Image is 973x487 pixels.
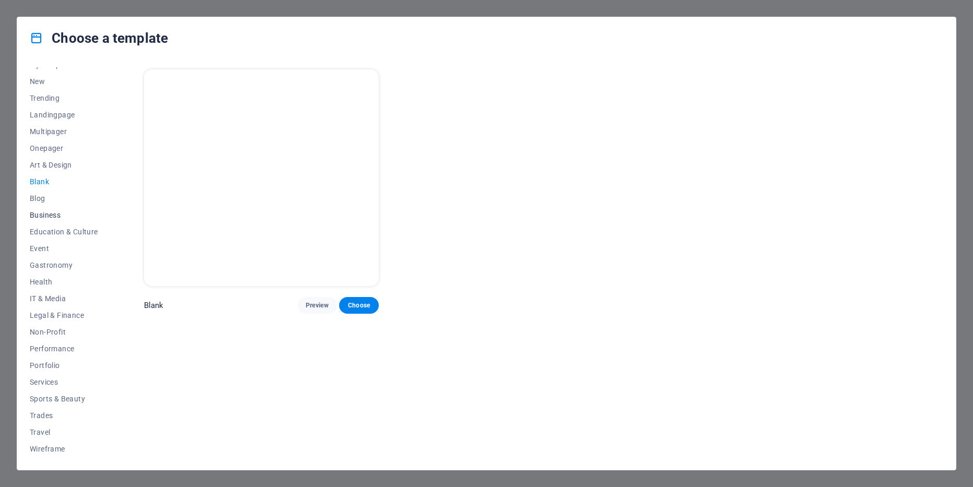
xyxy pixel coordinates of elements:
button: Non-Profit [30,324,98,340]
button: Trades [30,407,98,424]
span: New [30,77,98,86]
button: Sports & Beauty [30,390,98,407]
button: Gastronomy [30,257,98,274]
button: Blog [30,190,98,207]
button: Health [30,274,98,290]
img: Blank [144,69,379,286]
button: Business [30,207,98,223]
span: Health [30,278,98,286]
button: Legal & Finance [30,307,98,324]
button: Travel [30,424,98,441]
span: Non-Profit [30,328,98,336]
span: Landingpage [30,111,98,119]
span: Services [30,378,98,386]
button: Event [30,240,98,257]
span: Education & Culture [30,228,98,236]
button: Preview [297,297,337,314]
button: Wireframe [30,441,98,457]
button: Trending [30,90,98,106]
span: Blank [30,177,98,186]
span: IT & Media [30,294,98,303]
h4: Choose a template [30,30,168,46]
span: Event [30,244,98,253]
span: Business [30,211,98,219]
span: Multipager [30,127,98,136]
span: Blog [30,194,98,203]
button: Services [30,374,98,390]
button: Onepager [30,140,98,157]
button: Performance [30,340,98,357]
span: Wireframe [30,445,98,453]
span: Choose [347,301,370,310]
span: Preview [306,301,329,310]
button: New [30,73,98,90]
span: Onepager [30,144,98,152]
p: Blank [144,300,164,311]
span: Sports & Beauty [30,395,98,403]
button: Blank [30,173,98,190]
button: Portfolio [30,357,98,374]
button: Education & Culture [30,223,98,240]
button: Art & Design [30,157,98,173]
button: Choose [339,297,379,314]
span: Trades [30,411,98,420]
span: Portfolio [30,361,98,370]
span: Gastronomy [30,261,98,269]
span: Travel [30,428,98,436]
span: Performance [30,345,98,353]
span: Trending [30,94,98,102]
span: Legal & Finance [30,311,98,319]
span: Art & Design [30,161,98,169]
button: Multipager [30,123,98,140]
button: IT & Media [30,290,98,307]
button: Landingpage [30,106,98,123]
